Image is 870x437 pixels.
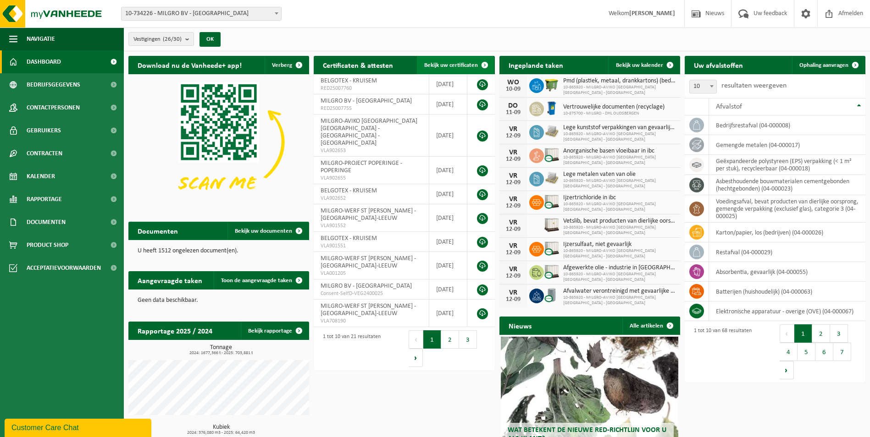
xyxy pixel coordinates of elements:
h2: Uw afvalstoffen [685,56,752,74]
span: MILGRO-WERF ST [PERSON_NAME] - [GEOGRAPHIC_DATA]-LEEUW [321,303,416,317]
span: MILGRO-WERF ST [PERSON_NAME] - [GEOGRAPHIC_DATA]-LEEUW [321,255,416,269]
img: LP-PA-00000-WDN-11 [544,170,560,186]
td: elektronische apparatuur - overige (OVE) (04-000067) [709,301,865,321]
span: 10-865920 - MILGRO-AVIKO [GEOGRAPHIC_DATA] [GEOGRAPHIC_DATA] - [GEOGRAPHIC_DATA] [563,202,676,213]
div: VR [504,126,522,133]
td: [DATE] [429,157,468,184]
p: U heeft 1512 ongelezen document(en). [138,248,300,254]
button: 2 [441,330,459,349]
td: karton/papier, los (bedrijven) (04-000026) [709,223,865,242]
span: Afvalstof [716,103,742,110]
div: VR [504,289,522,296]
td: voedingsafval, bevat producten van dierlijke oorsprong, gemengde verpakking (exclusief glas), cat... [709,195,865,223]
span: Lege metalen vaten van olie [563,171,676,178]
span: VLA902653 [321,147,421,154]
span: 2024: 1677,366 t - 2025: 703,881 t [133,351,309,355]
h2: Aangevraagde taken [128,271,211,289]
div: VR [504,196,522,203]
div: DO [504,102,522,109]
span: BELGOTEX - KRUISEM [321,235,377,242]
button: 5 [798,343,815,361]
td: absorbentia, gevaarlijk (04-000055) [709,262,865,282]
h2: Documenten [128,222,187,240]
span: 2024: 376,080 m3 - 2025: 64,420 m3 [133,431,309,435]
td: asbesthoudende bouwmaterialen cementgebonden (hechtgebonden) (04-000023) [709,175,865,195]
span: Anorganische basen vloeibaar in ibc [563,147,676,155]
button: OK [199,32,221,47]
h3: Kubiek [133,424,309,435]
div: 12-09 [504,203,522,209]
span: 10-865920 - MILGRO-AVIKO [GEOGRAPHIC_DATA] [GEOGRAPHIC_DATA] - [GEOGRAPHIC_DATA] [563,131,676,142]
span: BELGOTEX - KRUISEM [321,187,377,194]
a: Bekijk uw kalender [609,56,679,74]
span: 10-865920 - MILGRO-AVIKO [GEOGRAPHIC_DATA] [GEOGRAPHIC_DATA] - [GEOGRAPHIC_DATA] [563,85,676,96]
td: [DATE] [429,300,468,327]
div: 12-09 [504,273,522,279]
td: [DATE] [429,232,468,252]
div: 12-09 [504,133,522,139]
td: geëxpandeerde polystyreen (EPS) verpakking (< 1 m² per stuk), recycleerbaar (04-000018) [709,155,865,175]
span: 10-734226 - MILGRO BV - ROTTERDAM [121,7,282,21]
span: Bekijk uw documenten [235,228,292,234]
button: 3 [830,324,848,343]
span: VLA901552 [321,222,421,229]
h3: Tonnage [133,344,309,355]
button: 2 [812,324,830,343]
span: Verberg [272,62,292,68]
h2: Certificaten & attesten [314,56,402,74]
span: 10-865920 - MILGRO-AVIKO [GEOGRAPHIC_DATA] [GEOGRAPHIC_DATA] - [GEOGRAPHIC_DATA] [563,272,676,283]
span: RED25007755 [321,105,421,112]
img: PB-IC-CU [544,194,560,209]
img: PB-IC-1000-HPE-00-01 [544,217,560,233]
label: resultaten weergeven [721,82,787,89]
span: 10-865920 - MILGRO-AVIKO [GEOGRAPHIC_DATA] [GEOGRAPHIC_DATA] - [GEOGRAPHIC_DATA] [563,155,676,166]
button: 6 [815,343,833,361]
span: Toon de aangevraagde taken [221,278,292,284]
span: MILGRO-AVIKO [GEOGRAPHIC_DATA] [GEOGRAPHIC_DATA] - [GEOGRAPHIC_DATA] - [GEOGRAPHIC_DATA] [321,118,417,147]
td: [DATE] [429,74,468,94]
span: MILGRO BV - [GEOGRAPHIC_DATA] [321,98,412,104]
h2: Ingeplande taken [499,56,572,74]
div: 1 tot 10 van 21 resultaten [318,329,381,368]
button: Verberg [265,56,308,74]
strong: [PERSON_NAME] [629,10,675,17]
span: Vertrouwelijke documenten (recyclage) [563,104,665,111]
span: Consent-SelfD-VEG2400025 [321,290,421,297]
td: restafval (04-000029) [709,242,865,262]
td: [DATE] [429,204,468,232]
span: Bekijk uw certificaten [424,62,478,68]
span: Pmd (plastiek, metaal, drankkartons) (bedrijven) [563,77,676,85]
a: Bekijk uw documenten [227,222,308,240]
span: Product Shop [27,234,68,257]
button: Previous [409,330,423,349]
span: Lege kunststof verpakkingen van gevaarlijke stoffen [563,124,676,131]
div: 10-09 [504,86,522,93]
span: Rapportage [27,188,62,211]
button: 4 [780,343,798,361]
img: LP-PA-00000-WDN-11 [544,124,560,139]
div: WO [504,79,522,86]
img: PB-IC-CU [544,240,560,256]
span: Afgewerkte olie - industrie in [GEOGRAPHIC_DATA] [563,264,676,272]
a: Bekijk uw certificaten [417,56,494,74]
div: 12-09 [504,180,522,186]
span: Bekijk uw kalender [616,62,663,68]
span: MILGRO-PROJECT POPERINGE - POPERINGE [321,160,402,174]
span: MILGRO BV - [GEOGRAPHIC_DATA] [321,283,412,290]
div: 12-09 [504,296,522,303]
img: LP-LD-00200-CU [544,287,560,303]
button: Vestigingen(26/30) [128,32,194,46]
div: VR [504,242,522,250]
a: Toon de aangevraagde taken [214,271,308,290]
button: 3 [459,330,477,349]
span: VLA902655 [321,175,421,182]
td: [DATE] [429,94,468,115]
count: (26/30) [163,36,182,42]
iframe: chat widget [5,417,153,437]
div: 1 tot 10 van 68 resultaten [689,323,752,380]
span: Contracten [27,142,62,165]
button: Next [780,361,794,379]
button: 1 [794,324,812,343]
span: Ophaling aanvragen [799,62,848,68]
